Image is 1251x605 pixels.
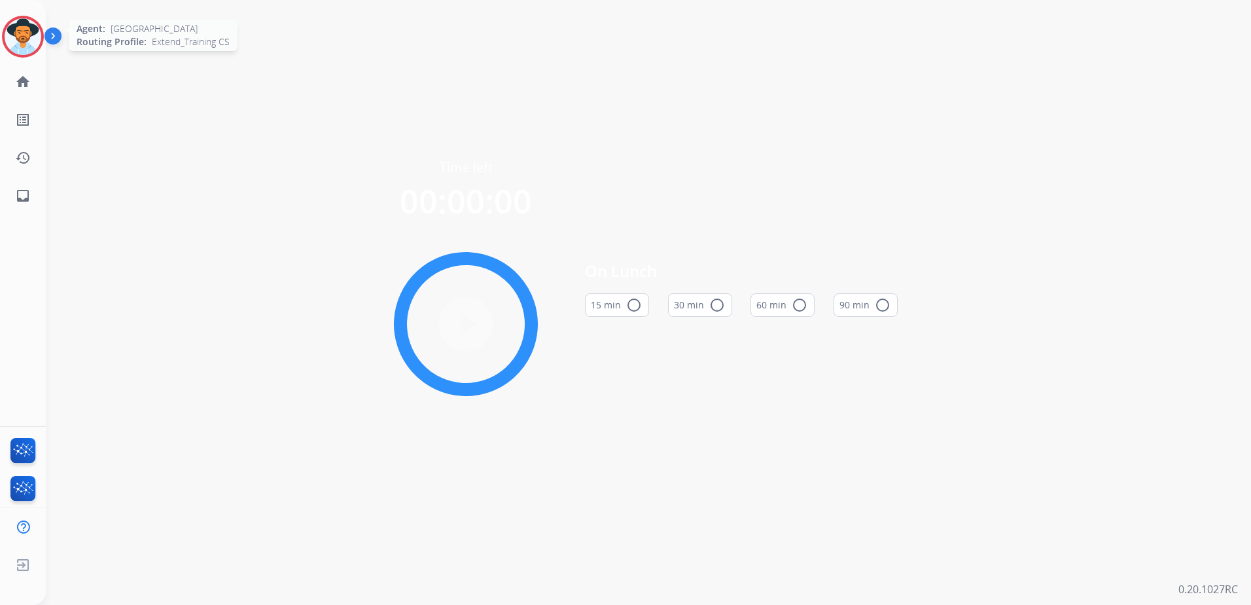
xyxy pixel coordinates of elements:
[709,297,725,313] mat-icon: radio_button_unchecked
[111,22,198,35] span: [GEOGRAPHIC_DATA]
[15,188,31,204] mat-icon: inbox
[152,35,230,48] span: Extend_Training CS
[15,74,31,90] mat-icon: home
[15,150,31,166] mat-icon: history
[77,35,147,48] span: Routing Profile:
[585,293,649,317] button: 15 min
[792,297,807,313] mat-icon: radio_button_unchecked
[750,293,815,317] button: 60 min
[77,22,105,35] span: Agent:
[875,297,890,313] mat-icon: radio_button_unchecked
[834,293,898,317] button: 90 min
[5,18,41,55] img: avatar
[1178,581,1238,597] p: 0.20.1027RC
[400,179,532,223] span: 00:00:00
[585,259,898,283] span: On Lunch
[668,293,732,317] button: 30 min
[440,158,493,177] span: Time left
[15,112,31,128] mat-icon: list_alt
[626,297,642,313] mat-icon: radio_button_unchecked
